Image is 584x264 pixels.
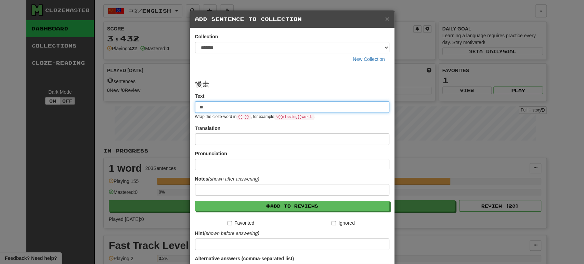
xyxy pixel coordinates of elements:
[228,221,232,225] input: Favorited
[195,33,218,40] label: Collection
[195,79,389,89] p: 慢走
[195,125,221,132] label: Translation
[195,201,389,211] button: Add to Reviews
[195,114,315,119] small: Wrap the cloze-word in , for example .
[204,230,259,236] em: (shown before answering)
[332,220,354,226] label: Ignored
[195,255,294,262] label: Alternative answers (comma-separated list)
[385,15,389,23] span: ×
[332,221,336,225] input: Ignored
[195,175,259,182] label: Notes
[195,150,227,157] label: Pronunciation
[195,16,389,23] h5: Add Sentence to Collection
[385,15,389,22] button: Close
[208,176,259,182] em: (shown after answering)
[228,220,254,226] label: Favorited
[274,114,314,120] code: A {{ missing }} word.
[195,230,259,237] label: Hint
[348,53,389,65] button: New Collection
[236,114,244,120] code: {{
[195,93,205,100] label: Text
[244,114,251,120] code: }}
